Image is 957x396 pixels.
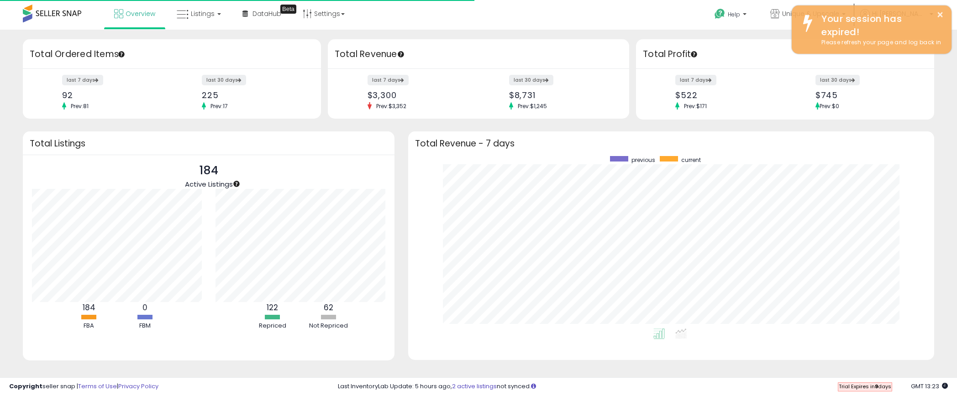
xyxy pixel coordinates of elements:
span: 2025-08-15 13:23 GMT [911,382,948,391]
div: Last InventoryLab Update: 5 hours ago, not synced. [338,382,948,391]
h3: Total Revenue - 7 days [415,140,927,147]
p: 184 [185,162,233,179]
div: Your session has expired! [815,12,945,38]
span: Trial Expires in days [839,383,891,390]
strong: Copyright [9,382,42,391]
i: Click here to read more about un-synced listings. [531,383,536,389]
div: Repriced [245,322,300,330]
label: last 7 days [675,75,716,85]
span: Prev: 17 [206,102,232,110]
label: last 7 days [62,75,103,85]
span: Prev: $3,352 [372,102,411,110]
span: Listings [191,9,215,18]
div: Not Repriced [301,322,356,330]
div: Tooltip anchor [690,50,698,58]
span: Prev: 81 [66,102,93,110]
button: × [936,9,944,21]
div: 225 [202,90,305,100]
label: last 30 days [202,75,246,85]
div: $745 [815,90,918,100]
span: Active Listings [185,179,233,189]
h3: Total Revenue [335,48,622,61]
div: 92 [62,90,165,100]
label: last 7 days [368,75,409,85]
div: Tooltip anchor [280,5,296,14]
b: 122 [267,302,278,313]
span: Prev: $171 [679,102,711,110]
h3: Total Ordered Items [30,48,314,61]
div: $8,731 [509,90,613,100]
span: Help [728,10,740,18]
span: Prev: $1,245 [513,102,552,110]
a: 2 active listings [452,382,497,391]
div: Tooltip anchor [397,50,405,58]
div: Please refresh your page and log back in [815,38,945,47]
a: Terms of Use [78,382,117,391]
div: $522 [675,90,778,100]
label: last 30 days [509,75,553,85]
span: previous [631,156,655,164]
div: FBM [118,322,173,330]
i: Get Help [714,8,726,20]
div: FBA [62,322,116,330]
div: Tooltip anchor [117,50,126,58]
label: last 30 days [815,75,860,85]
a: Privacy Policy [118,382,158,391]
div: $3,300 [368,90,472,100]
b: 0 [142,302,147,313]
b: 184 [83,302,95,313]
span: current [681,156,701,164]
h3: Total Listings [30,140,388,147]
div: Tooltip anchor [232,180,241,188]
h3: Total Profit [643,48,927,61]
div: seller snap | | [9,382,158,391]
span: DataHub [252,9,281,18]
b: 62 [324,302,333,313]
span: Prev: $0 [820,102,839,110]
b: 9 [875,383,878,390]
span: Overview [126,9,155,18]
a: Help [707,1,756,30]
span: Unique & Upscale [782,9,839,18]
